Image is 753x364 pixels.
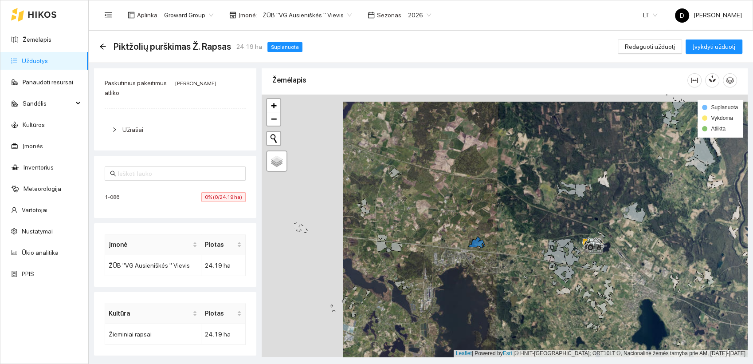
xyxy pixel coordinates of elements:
[618,43,682,50] a: Redaguoti užduotį
[109,240,191,249] span: Įmonė
[711,115,733,121] span: Vykdoma
[175,80,216,87] span: [PERSON_NAME]
[408,8,431,22] span: 2026
[201,255,246,276] td: 24.19 ha
[454,350,748,357] div: | Powered by © HNIT-[GEOGRAPHIC_DATA]; ORT10LT ©, Nacionalinė žemės tarnyba prie AM, [DATE]-[DATE]
[686,40,742,54] button: Įvykdyti užduotį
[23,36,51,43] a: Žemėlapis
[137,10,159,20] span: Aplinka :
[99,6,117,24] button: menu-fold
[687,73,702,87] button: column-width
[693,42,735,51] span: Įvykdyti užduotį
[24,164,54,171] a: Inventorius
[105,255,201,276] td: ŽŪB "VG Ausieniškės " Vievis
[23,95,73,112] span: Sandėlis
[711,126,726,132] span: Atlikta
[514,350,515,356] span: |
[201,192,246,202] span: 0% (0/24.19 ha)
[267,42,302,52] span: Suplanuota
[23,121,45,128] a: Kultūros
[22,270,34,277] a: PPIS
[271,113,277,124] span: −
[267,112,280,126] a: Zoom out
[618,40,682,54] button: Redaguoti užduotį
[271,100,277,111] span: +
[99,43,106,51] div: Atgal
[201,303,246,324] th: this column's title is Plotas,this column is sortable
[272,67,687,93] div: Žemėlapis
[377,10,403,20] span: Sezonas :
[109,309,191,318] span: Kultūra
[114,40,231,54] span: Piktžolių purškimas Ž. Rapsas
[105,119,246,140] div: Užrašai
[205,309,235,318] span: Plotas
[688,77,701,84] span: column-width
[110,170,116,177] span: search
[24,185,61,192] a: Meteorologija
[503,350,512,356] a: Esri
[22,228,53,235] a: Nustatymai
[267,151,286,171] a: Layers
[201,234,246,255] th: this column's title is Plotas,this column is sortable
[105,193,124,202] span: 1-086
[122,126,143,133] span: Užrašai
[239,10,257,20] span: Įmonė :
[711,104,738,111] span: Suplanuota
[22,249,59,256] a: Ūkio analitika
[368,12,375,19] span: calendar
[104,11,112,19] span: menu-fold
[23,142,43,150] a: Įmonės
[105,79,167,96] span: Paskutinius pakeitimus atliko
[118,169,240,178] input: Ieškoti lauko
[267,132,280,145] button: Initiate a new search
[643,8,657,22] span: LT
[229,12,236,19] span: shop
[128,12,135,19] span: layout
[105,303,201,324] th: this column's title is Kultūra,this column is sortable
[164,8,213,22] span: Groward Group
[112,127,117,132] span: right
[23,79,73,86] a: Panaudoti resursai
[263,8,352,22] span: ŽŪB "VG Ausieniškės " Vievis
[625,42,675,51] span: Redaguoti užduotį
[22,206,47,214] a: Vartotojai
[99,43,106,50] span: arrow-left
[236,42,262,51] span: 24.19 ha
[675,12,742,19] span: [PERSON_NAME]
[680,8,684,23] span: D
[205,240,235,249] span: Plotas
[456,350,472,356] a: Leaflet
[267,99,280,112] a: Zoom in
[105,324,201,345] td: Žieminiai rapsai
[22,57,48,64] a: Užduotys
[105,234,201,255] th: this column's title is Įmonė,this column is sortable
[201,324,246,345] td: 24.19 ha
